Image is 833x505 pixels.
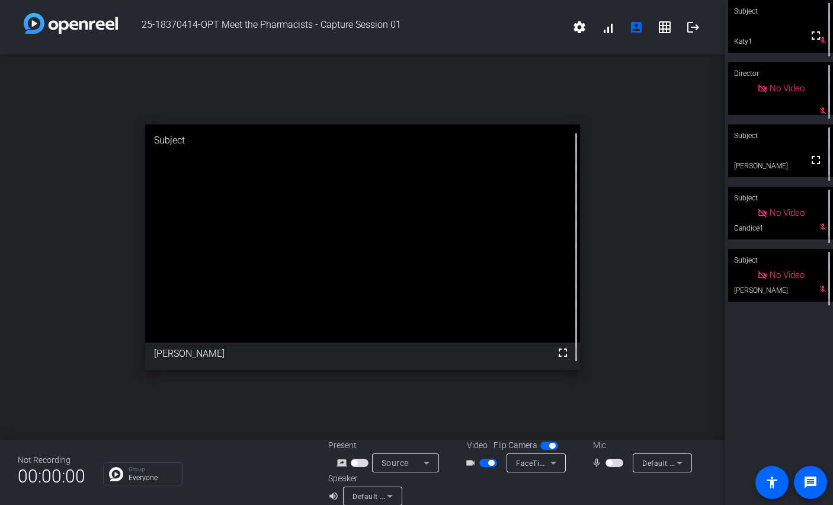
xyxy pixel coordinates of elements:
p: Group [129,466,177,472]
mat-icon: message [803,475,818,490]
span: 00:00:00 [18,462,85,491]
div: Speaker [328,472,399,485]
span: Source [382,458,409,468]
button: signal_cellular_alt [594,13,622,41]
span: 25-18370414-OPT Meet the Pharmacists - Capture Session 01 [118,13,565,41]
span: No Video [770,207,805,218]
img: Chat Icon [109,467,123,481]
mat-icon: volume_up [328,489,342,503]
mat-icon: fullscreen [556,346,570,360]
mat-icon: accessibility [765,475,779,490]
div: Subject [728,124,833,147]
div: Mic [581,439,700,452]
mat-icon: screen_share_outline [337,456,351,470]
mat-icon: fullscreen [809,28,823,43]
div: Present [328,439,447,452]
div: Director [728,62,833,85]
span: Default - MacBook Air Microphone (Built-in) [642,458,792,468]
span: Video [467,439,488,452]
span: Default - MacBook Air Speakers (Built-in) [353,491,493,501]
div: Subject [728,187,833,209]
mat-icon: account_box [629,20,643,34]
mat-icon: videocam_outline [465,456,479,470]
span: No Video [770,270,805,280]
mat-icon: logout [686,20,700,34]
mat-icon: fullscreen [809,153,823,167]
p: Everyone [129,474,177,481]
mat-icon: settings [572,20,587,34]
img: white-gradient.svg [24,13,118,34]
div: Not Recording [18,454,85,466]
mat-icon: grid_on [658,20,672,34]
span: FaceTime HD Camera (4E23:4E8C) [516,458,637,468]
mat-icon: mic_none [591,456,605,470]
span: Flip Camera [494,439,537,452]
div: Subject [728,249,833,271]
div: Subject [145,124,580,156]
span: No Video [770,83,805,94]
